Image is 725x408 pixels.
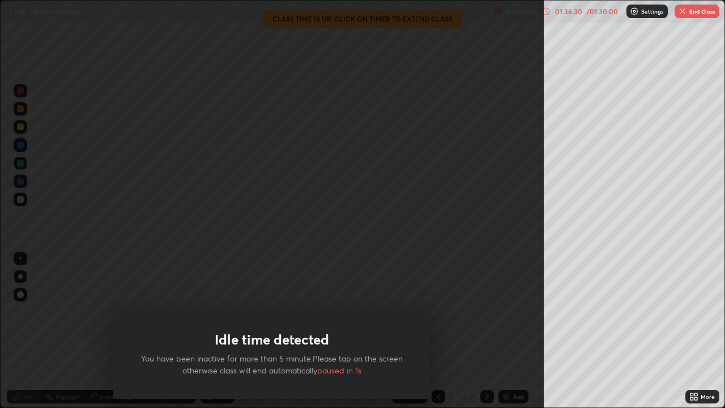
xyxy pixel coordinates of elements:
button: End Class [675,5,719,18]
div: 01:36:30 [553,8,585,15]
img: class-settings-icons [630,7,639,16]
div: / 01:30:00 [585,8,620,15]
p: You have been inactive for more than 5 minute.Please tap on the screen otherwise class will end a... [140,352,403,376]
span: paused in 1s [317,365,361,376]
h1: Idle time detected [215,331,329,348]
div: More [701,394,715,399]
img: end-class-cross [678,7,687,16]
p: Settings [641,8,663,14]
